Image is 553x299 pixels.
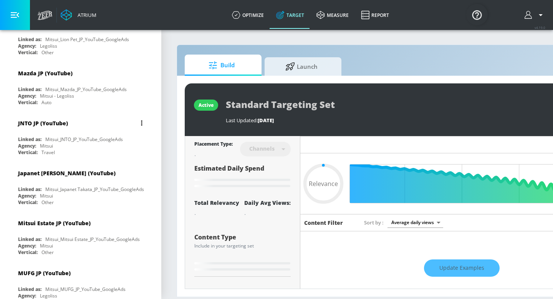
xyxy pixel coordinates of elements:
div: Channels [245,145,278,152]
div: Linked as: [18,86,41,93]
div: Linked as:Mitsui_Lion Pet_JP_YouTube_GoogleAdsAgency:LegolissVertical:Other [12,14,149,58]
div: Japanet [PERSON_NAME] (YouTube)Linked as:Mitsui_Japanet Takata_JP_YouTube_GoogleAdsAgency:MitsuiV... [12,164,149,208]
div: Mitsui_Mitsui Estate_JP_YouTube_GoogleAds [45,236,140,243]
div: Vertical: [18,199,38,206]
div: Agency: [18,93,36,99]
span: [DATE] [258,117,274,124]
div: Linked as: [18,286,41,292]
div: Mitsui [40,143,53,149]
div: Mitsui_Japanet Takata_JP_YouTube_GoogleAds [45,186,144,193]
div: Total Relevancy [194,199,239,206]
span: Estimated Daily Spend [194,164,264,173]
div: active [199,102,214,108]
div: Linked as: [18,186,41,193]
div: Mitsui Estate JP (YouTube) [18,219,91,227]
a: Target [270,1,310,29]
div: Mitsui - Legoliss [40,93,74,99]
span: Launch [272,57,331,76]
div: Vertical: [18,49,38,56]
div: Agency: [18,193,36,199]
div: Mazda JP (YouTube) [18,70,73,77]
div: Include in your targeting set [194,244,291,248]
div: Mitsui [40,193,53,199]
span: v 4.19.0 [535,25,545,30]
div: Travel [41,149,55,156]
div: Agency: [18,143,36,149]
div: Mitsui Estate JP (YouTube)Linked as:Mitsui_Mitsui Estate_JP_YouTube_GoogleAdsAgency:MitsuiVertica... [12,214,149,257]
div: JNTO JP (YouTube) [18,120,68,127]
div: Agency: [18,292,36,299]
span: Build [192,56,251,75]
div: Auto [41,99,51,106]
a: Report [355,1,395,29]
div: Other [41,249,54,256]
div: Content Type [194,234,291,240]
div: Mitsui_Mazda_JP_YouTube_GoogleAds [45,86,127,93]
div: Japanet [PERSON_NAME] (YouTube) [18,169,116,177]
div: Vertical: [18,249,38,256]
div: Vertical: [18,149,38,156]
div: Estimated Daily Spend [194,164,291,190]
div: Mitsui_JNTO_JP_YouTube_GoogleAds [45,136,123,143]
div: Mazda JP (YouTube)Linked as:Mitsui_Mazda_JP_YouTube_GoogleAdsAgency:Mitsui - LegolissVertical:Auto [12,64,149,108]
div: Other [41,49,54,56]
div: Vertical: [18,99,38,106]
div: Agency: [18,43,36,49]
div: MUFG JP (YouTube) [18,269,71,277]
a: optimize [226,1,270,29]
div: Mitsui [40,243,53,249]
div: Mitsui_MUFG_JP_YouTube_GoogleAds [45,286,126,292]
a: measure [310,1,355,29]
div: Placement Type: [194,141,233,149]
div: Other [41,199,54,206]
div: Mitsui_Lion Pet_JP_YouTube_GoogleAds [45,36,129,43]
span: Relevance [309,181,338,187]
div: Linked as: [18,136,41,143]
h6: Content Filter [304,219,343,226]
a: Atrium [61,9,96,21]
div: Linked as: [18,236,41,243]
div: JNTO JP (YouTube)Linked as:Mitsui_JNTO_JP_YouTube_GoogleAdsAgency:MitsuiVertical:Travel [12,114,149,158]
div: Average daily views [387,217,443,228]
div: Linked as: [18,36,41,43]
div: Atrium [75,12,96,18]
div: Legoliss [40,43,57,49]
div: Daily Avg Views: [244,199,291,206]
div: Agency: [18,243,36,249]
button: Open Resource Center [466,4,488,25]
div: Legoliss [40,292,57,299]
span: Sort by [364,219,384,226]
